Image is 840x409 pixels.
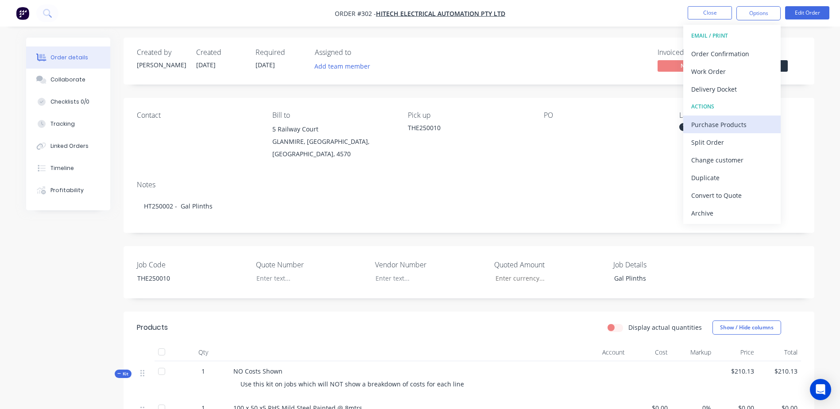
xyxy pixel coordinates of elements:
[488,272,605,285] input: Enter currency...
[310,60,375,72] button: Add team member
[683,98,781,116] button: ACTIONS
[26,113,110,135] button: Tracking
[785,6,829,19] button: Edit Order
[683,186,781,204] button: Convert to Quote
[272,111,394,120] div: Bill to
[50,54,88,62] div: Order details
[540,343,628,361] div: Account
[494,259,605,270] label: Quoted Amount
[196,48,245,57] div: Created
[715,343,758,361] div: Price
[255,61,275,69] span: [DATE]
[256,259,367,270] label: Quote Number
[683,80,781,98] button: Delivery Docket
[376,9,505,18] a: Hitech Electrical Automation Pty Ltd
[201,367,205,376] span: 1
[628,323,702,332] label: Display actual quantities
[240,380,464,388] span: Use this kit on jobs which will NOT show a breakdown of costs for each line
[117,370,129,377] span: Kit
[761,367,797,376] span: $210.13
[683,169,781,186] button: Duplicate
[679,123,715,131] div: THE250010
[196,61,216,69] span: [DATE]
[50,142,89,150] div: Linked Orders
[50,120,75,128] div: Tracking
[671,343,715,361] div: Markup
[137,322,168,333] div: Products
[683,27,781,45] button: EMAIL / PRINT
[335,9,376,18] span: Order #302 -
[691,171,773,184] div: Duplicate
[712,320,781,335] button: Show / Hide columns
[272,123,394,160] div: 5 Railway CourtGLANMIRE, [GEOGRAPHIC_DATA], [GEOGRAPHIC_DATA], 4570
[408,111,529,120] div: Pick up
[130,272,241,285] div: THE250010
[683,151,781,169] button: Change customer
[177,343,230,361] div: Qty
[758,343,801,361] div: Total
[691,118,773,131] div: Purchase Products
[233,367,283,375] span: NO Costs Shown
[137,181,801,189] div: Notes
[683,204,781,222] button: Archive
[691,83,773,96] div: Delivery Docket
[26,46,110,69] button: Order details
[50,98,89,106] div: Checklists 0/0
[679,111,801,120] div: Labels
[375,259,486,270] label: Vendor Number
[50,76,85,84] div: Collaborate
[408,123,529,132] div: THE250010
[683,133,781,151] button: Split Order
[315,48,403,57] div: Assigned to
[736,6,781,20] button: Options
[137,259,248,270] label: Job Code
[26,179,110,201] button: Profitability
[691,154,773,166] div: Change customer
[26,135,110,157] button: Linked Orders
[50,186,84,194] div: Profitability
[272,135,394,160] div: GLANMIRE, [GEOGRAPHIC_DATA], [GEOGRAPHIC_DATA], 4570
[683,62,781,80] button: Work Order
[16,7,29,20] img: Factory
[50,164,74,172] div: Timeline
[691,189,773,202] div: Convert to Quote
[658,60,711,71] span: No
[607,272,718,285] div: Gal Plinths
[683,45,781,62] button: Order Confirmation
[718,367,755,376] span: $210.13
[315,60,375,72] button: Add team member
[658,48,724,57] div: Invoiced
[810,379,831,400] div: Open Intercom Messenger
[26,91,110,113] button: Checklists 0/0
[544,111,665,120] div: PO
[26,69,110,91] button: Collaborate
[683,116,781,133] button: Purchase Products
[255,48,304,57] div: Required
[137,111,258,120] div: Contact
[691,47,773,60] div: Order Confirmation
[691,136,773,149] div: Split Order
[26,157,110,179] button: Timeline
[137,60,186,69] div: [PERSON_NAME]
[137,48,186,57] div: Created by
[628,343,672,361] div: Cost
[691,207,773,220] div: Archive
[688,6,732,19] button: Close
[691,65,773,78] div: Work Order
[691,101,773,112] div: ACTIONS
[137,193,801,220] div: HT250002 - Gal Plinths
[272,123,394,135] div: 5 Railway Court
[115,370,132,378] div: Kit
[691,30,773,42] div: EMAIL / PRINT
[613,259,724,270] label: Job Details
